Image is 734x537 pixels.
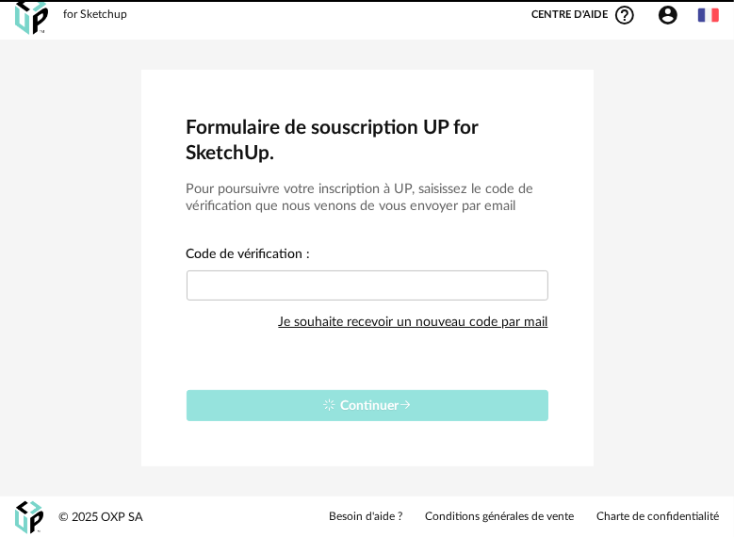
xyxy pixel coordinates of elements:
[329,510,402,525] a: Besoin d'aide ?
[187,115,548,166] h2: Formulaire de souscription UP for SketchUp.
[187,248,311,265] label: Code de vérification :
[15,501,43,534] img: OXP
[187,181,548,216] h3: Pour poursuivre votre inscription à UP, saisissez le code de vérification que nous venons de vous...
[531,4,636,26] span: Centre d'aideHelp Circle Outline icon
[613,4,636,26] span: Help Circle Outline icon
[425,510,574,525] a: Conditions générales de vente
[596,510,719,525] a: Charte de confidentialité
[63,8,127,23] div: for Sketchup
[279,303,548,341] div: Je souhaite recevoir un nouveau code par mail
[657,4,688,26] span: Account Circle icon
[58,510,143,526] div: © 2025 OXP SA
[657,4,679,26] span: Account Circle icon
[698,5,719,25] img: fr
